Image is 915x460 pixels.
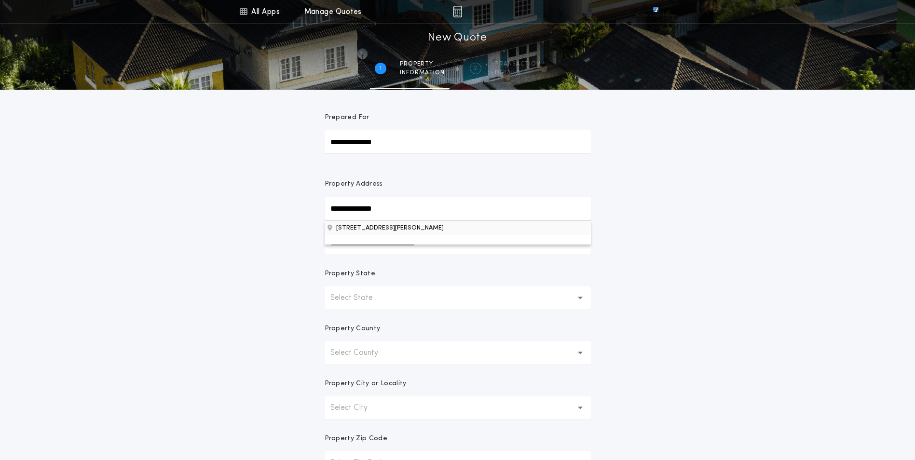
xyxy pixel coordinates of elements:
h1: New Quote [428,30,487,46]
p: Property Zip Code [325,434,387,444]
img: img [453,6,462,17]
span: information [400,69,445,77]
span: Property [400,60,445,68]
p: Property Address [325,179,591,189]
button: Property Address [325,220,591,235]
button: Select County [325,341,591,365]
p: Property State [325,269,375,279]
input: Prepared For [325,130,591,153]
p: Select City [330,402,383,414]
p: Select State [330,292,388,304]
span: details [495,69,541,77]
h2: 2 [474,65,477,72]
p: Property City or Locality [325,379,407,389]
h2: 1 [380,65,382,72]
p: Select County [330,347,394,359]
img: vs-icon [635,7,676,16]
p: Prepared For [325,113,369,122]
p: Property County [325,324,381,334]
span: Transaction [495,60,541,68]
button: Select State [325,286,591,310]
button: Select City [325,396,591,419]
